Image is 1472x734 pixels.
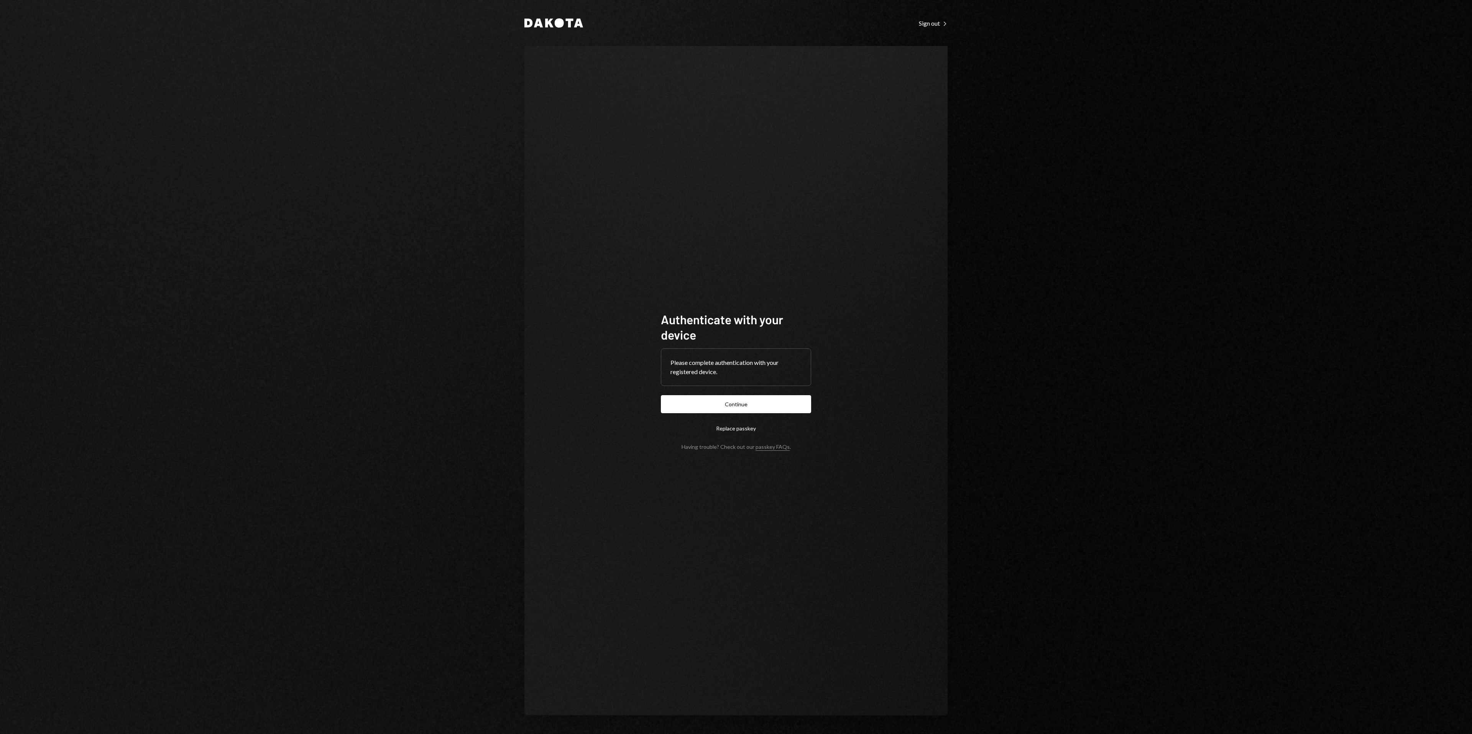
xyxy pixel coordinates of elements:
a: passkey FAQs [756,443,790,451]
a: Sign out [919,19,948,27]
div: Having trouble? Check out our . [682,443,791,450]
button: Replace passkey [661,419,811,437]
h1: Authenticate with your device [661,312,811,342]
button: Continue [661,395,811,413]
div: Sign out [919,20,948,27]
div: Please complete authentication with your registered device. [670,358,802,376]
